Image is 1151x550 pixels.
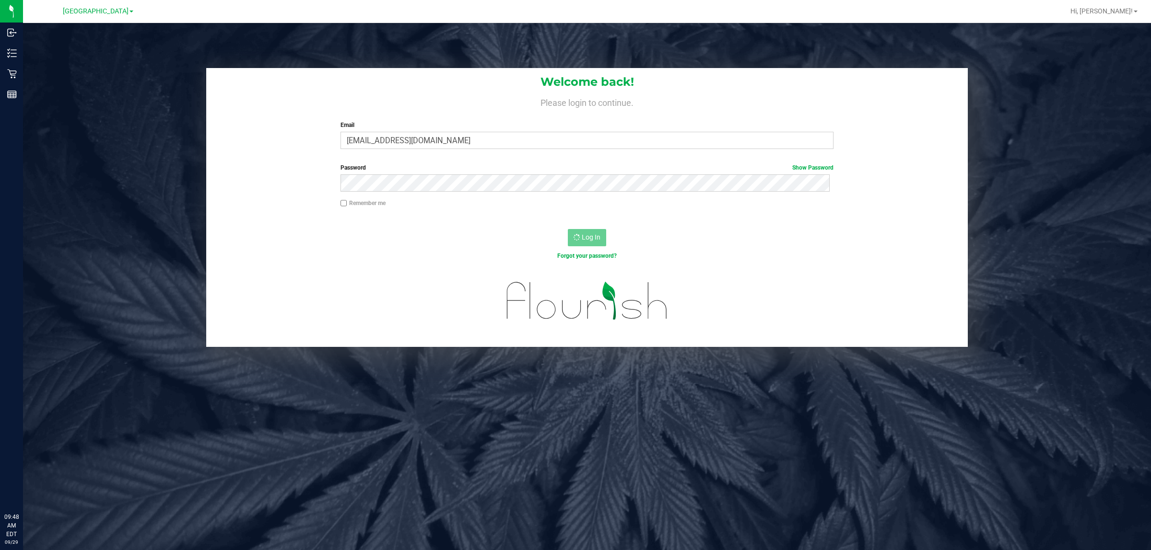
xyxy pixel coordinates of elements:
[63,7,129,15] span: [GEOGRAPHIC_DATA]
[4,539,19,546] p: 09/29
[341,200,347,206] input: Remember me
[492,270,682,332] img: flourish_logo.svg
[7,28,17,37] inline-svg: Inbound
[341,199,386,207] label: Remember me
[206,76,968,88] h1: Welcome back!
[206,96,968,107] h4: Please login to continue.
[1070,7,1133,15] span: Hi, [PERSON_NAME]!
[7,48,17,58] inline-svg: Inventory
[568,229,606,246] button: Log In
[792,164,834,171] a: Show Password
[557,252,617,259] a: Forgot your password?
[341,164,366,171] span: Password
[7,90,17,99] inline-svg: Reports
[4,513,19,539] p: 09:48 AM EDT
[582,233,600,241] span: Log In
[341,121,834,129] label: Email
[7,69,17,79] inline-svg: Retail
